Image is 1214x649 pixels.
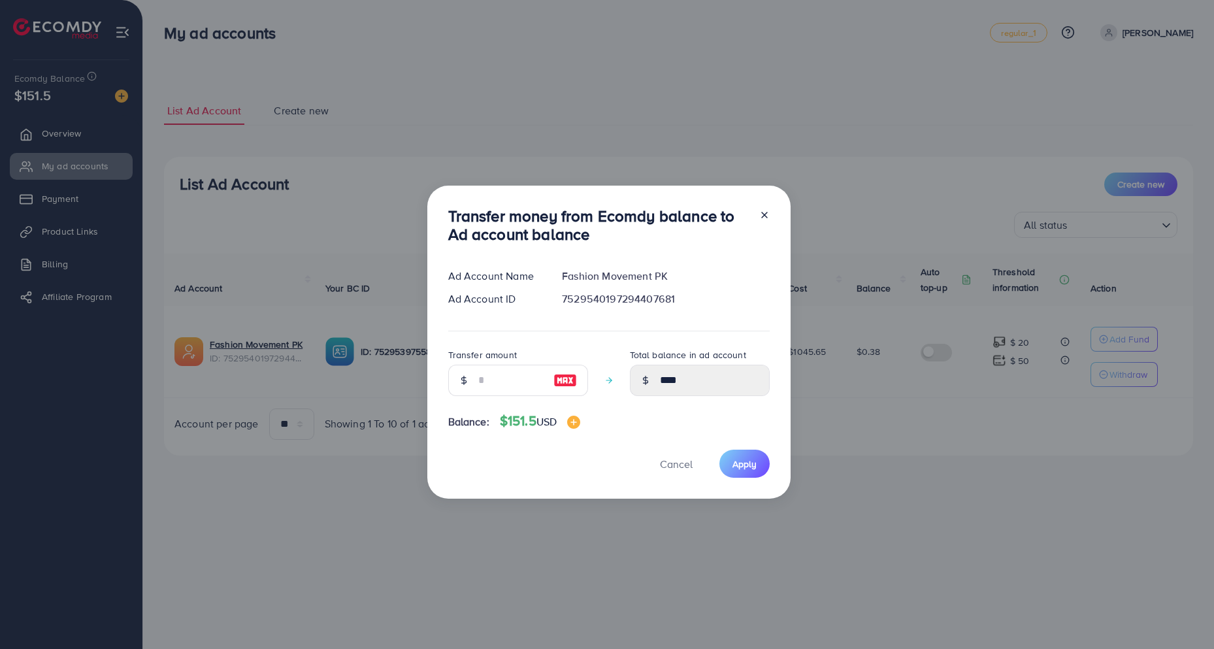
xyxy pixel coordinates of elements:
[551,291,779,307] div: 7529540197294407681
[644,450,709,478] button: Cancel
[551,269,779,284] div: Fashion Movement PK
[719,450,770,478] button: Apply
[500,413,580,429] h4: $151.5
[438,291,552,307] div: Ad Account ID
[448,414,489,429] span: Balance:
[438,269,552,284] div: Ad Account Name
[732,458,757,471] span: Apply
[630,348,746,361] label: Total balance in ad account
[536,414,557,429] span: USD
[448,207,749,244] h3: Transfer money from Ecomdy balance to Ad account balance
[660,457,693,471] span: Cancel
[567,416,580,429] img: image
[553,373,577,388] img: image
[448,348,517,361] label: Transfer amount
